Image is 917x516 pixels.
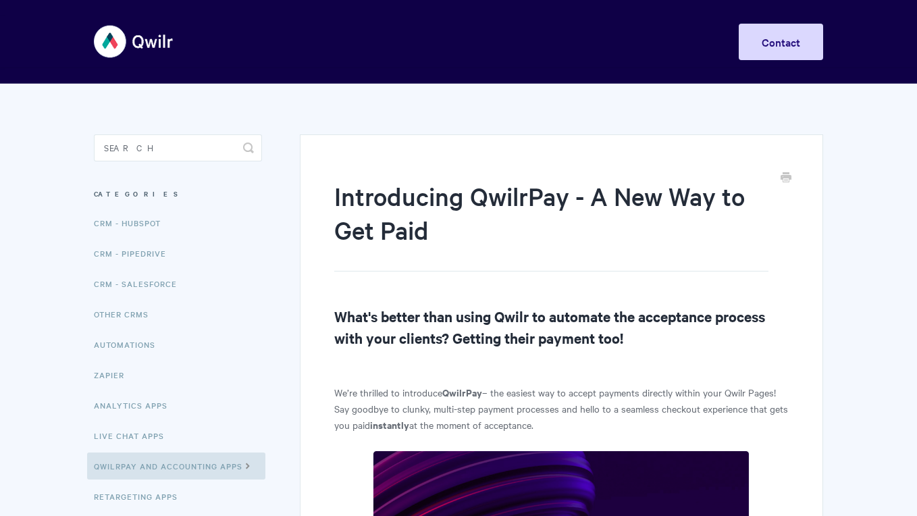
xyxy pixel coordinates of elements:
[334,179,768,272] h1: Introducing QwilrPay - A New Way to Get Paid
[334,305,789,349] h2: What's better than using Qwilr to automate the acceptance process with your clients? Getting thei...
[94,422,174,449] a: Live Chat Apps
[94,16,174,67] img: Qwilr Help Center
[87,453,265,480] a: QwilrPay and Accounting Apps
[334,384,789,433] p: We’re thrilled to introduce – the easiest way to accept payments directly within your Qwilr Pages...
[94,209,171,236] a: CRM - HubSpot
[781,171,791,186] a: Print this Article
[94,361,134,388] a: Zapier
[442,385,482,399] strong: QwilrPay
[94,134,262,161] input: Search
[94,301,159,328] a: Other CRMs
[94,483,188,510] a: Retargeting Apps
[94,182,262,206] h3: Categories
[94,331,165,358] a: Automations
[370,417,409,432] strong: instantly
[94,270,187,297] a: CRM - Salesforce
[94,392,178,419] a: Analytics Apps
[739,24,823,60] a: Contact
[94,240,176,267] a: CRM - Pipedrive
